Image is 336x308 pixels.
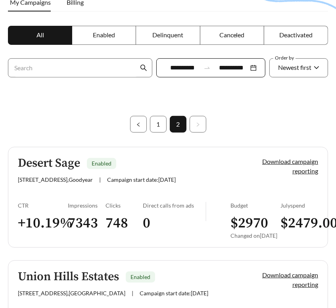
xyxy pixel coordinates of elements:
span: swap-right [204,64,211,71]
button: left [130,116,147,133]
span: All [36,31,44,38]
span: to [204,64,211,71]
span: [STREET_ADDRESS] , [GEOGRAPHIC_DATA] [18,290,125,296]
h3: $ 2479.00 [280,214,318,232]
span: left [136,122,141,127]
span: | [132,290,133,296]
a: 2 [170,116,186,132]
span: Enabled [92,160,111,167]
span: Delinquent [152,31,183,38]
h3: 748 [106,214,143,232]
div: Budget [230,202,280,209]
div: Clicks [106,202,143,209]
div: Impressions [68,202,106,209]
span: Enabled [131,273,150,280]
a: Download campaign reporting [262,271,318,288]
li: Next Page [190,116,206,133]
div: CTR [18,202,68,209]
span: Enabled [93,31,115,38]
span: right [196,122,200,127]
span: search [140,64,147,71]
div: July spend [280,202,318,209]
span: Campaign start date: [DATE] [107,176,176,183]
span: Canceled [219,31,245,38]
img: line [205,202,206,221]
a: Download campaign reporting [262,158,318,175]
h3: 7343 [68,214,106,232]
a: Desert SageEnabled[STREET_ADDRESS],Goodyear|Campaign start date:[DATE]Download campaign reporting... [8,147,328,248]
h3: + 10.19 % [18,214,68,232]
div: Direct calls from ads [143,202,205,209]
li: Previous Page [130,116,147,133]
li: 1 [150,116,167,133]
span: [STREET_ADDRESS] , Goodyear [18,176,93,183]
span: Campaign start date: [DATE] [140,290,208,296]
button: right [190,116,206,133]
h5: Union Hills Estates [18,270,119,283]
span: Deactivated [279,31,313,38]
span: | [99,176,101,183]
a: 1 [150,116,166,132]
div: Changed on [DATE] [230,232,280,239]
span: Newest first [278,64,311,71]
h5: Desert Sage [18,157,80,170]
h3: $ 2970 [230,214,280,232]
h3: 0 [143,214,205,232]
